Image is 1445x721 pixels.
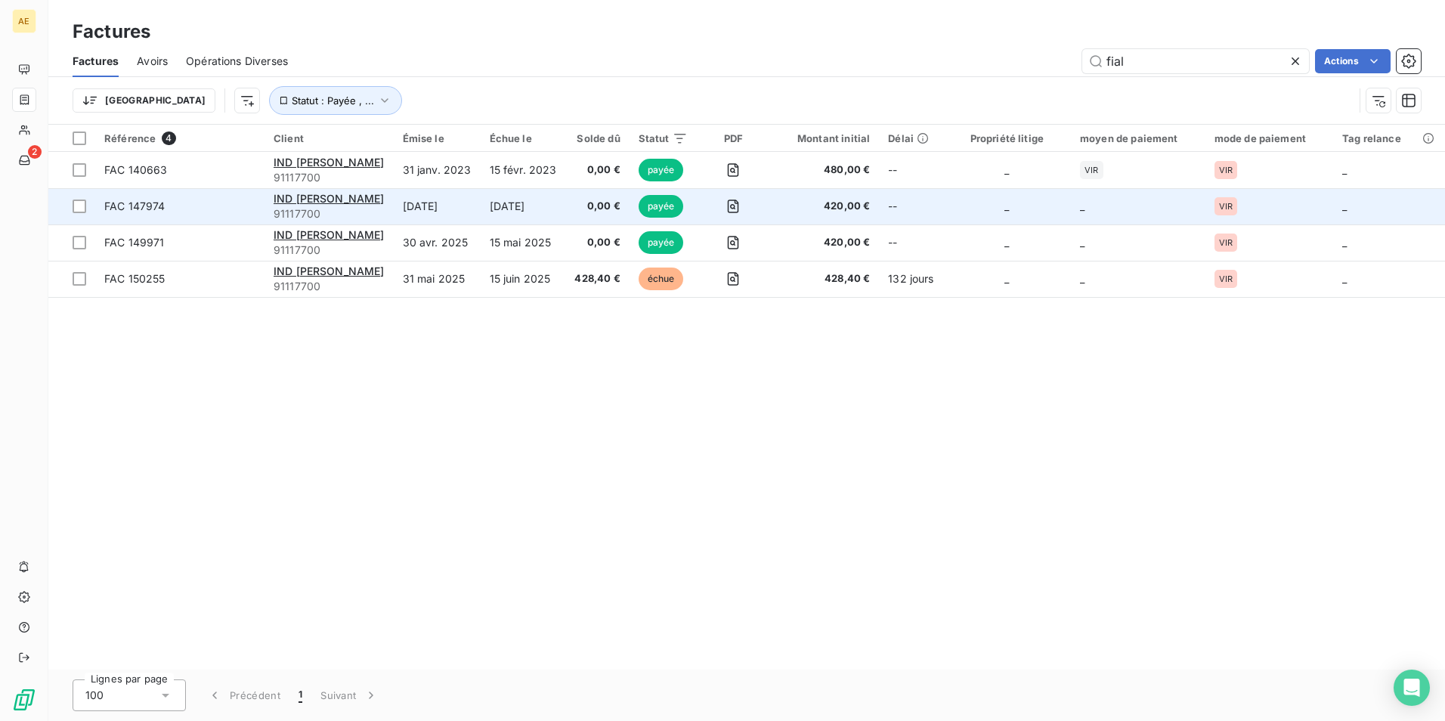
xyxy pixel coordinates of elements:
[574,132,620,144] div: Solde dû
[28,145,42,159] span: 2
[186,54,288,69] span: Opérations Diverses
[104,132,156,144] span: Référence
[1219,274,1233,283] span: VIR
[394,188,481,224] td: [DATE]
[1080,132,1196,144] div: moyen de paiement
[274,243,385,258] span: 91117700
[879,188,942,224] td: --
[1219,238,1233,247] span: VIR
[1342,272,1347,285] span: _
[639,231,684,254] span: payée
[274,156,385,169] span: IND [PERSON_NAME]
[269,86,402,115] button: Statut : Payée , ...
[198,679,289,711] button: Précédent
[1219,202,1233,211] span: VIR
[1082,49,1309,73] input: Rechercher
[274,206,385,221] span: 91117700
[104,163,168,176] span: FAC 140663
[1080,236,1085,249] span: _
[274,132,385,144] div: Client
[1315,49,1391,73] button: Actions
[1219,166,1233,175] span: VIR
[104,272,166,285] span: FAC 150255
[879,224,942,261] td: --
[274,192,385,205] span: IND [PERSON_NAME]
[574,271,620,286] span: 428,40 €
[706,132,761,144] div: PDF
[274,279,385,294] span: 91117700
[394,152,481,188] td: 31 janv. 2023
[639,159,684,181] span: payée
[574,235,620,250] span: 0,00 €
[403,132,472,144] div: Émise le
[779,162,870,178] span: 480,00 €
[779,271,870,286] span: 428,40 €
[1342,132,1437,144] div: Tag relance
[879,152,942,188] td: --
[574,199,620,214] span: 0,00 €
[490,132,557,144] div: Échue le
[394,224,481,261] td: 30 avr. 2025
[1342,236,1347,249] span: _
[274,265,385,277] span: IND [PERSON_NAME]
[1342,163,1347,176] span: _
[73,18,150,45] h3: Factures
[104,200,166,212] span: FAC 147974
[888,132,933,144] div: Délai
[1342,200,1347,212] span: _
[73,88,215,113] button: [GEOGRAPHIC_DATA]
[274,170,385,185] span: 91117700
[639,195,684,218] span: payée
[104,236,165,249] span: FAC 149971
[1080,272,1085,285] span: _
[1004,236,1009,249] span: _
[639,268,684,290] span: échue
[1085,166,1098,175] span: VIR
[1214,132,1324,144] div: mode de paiement
[481,152,566,188] td: 15 févr. 2023
[879,261,942,297] td: 132 jours
[639,132,688,144] div: Statut
[952,132,1062,144] div: Propriété litige
[1004,163,1009,176] span: _
[274,228,385,241] span: IND [PERSON_NAME]
[1394,670,1430,706] div: Open Intercom Messenger
[292,94,374,107] span: Statut : Payée , ...
[162,132,175,145] span: 4
[779,199,870,214] span: 420,00 €
[12,688,36,712] img: Logo LeanPay
[1080,200,1085,212] span: _
[311,679,388,711] button: Suivant
[137,54,168,69] span: Avoirs
[73,54,119,69] span: Factures
[779,235,870,250] span: 420,00 €
[1004,200,1009,212] span: _
[779,132,870,144] div: Montant initial
[481,261,566,297] td: 15 juin 2025
[289,679,311,711] button: 1
[299,688,302,703] span: 1
[85,688,104,703] span: 100
[12,9,36,33] div: AE
[574,162,620,178] span: 0,00 €
[481,188,566,224] td: [DATE]
[481,224,566,261] td: 15 mai 2025
[1004,272,1009,285] span: _
[394,261,481,297] td: 31 mai 2025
